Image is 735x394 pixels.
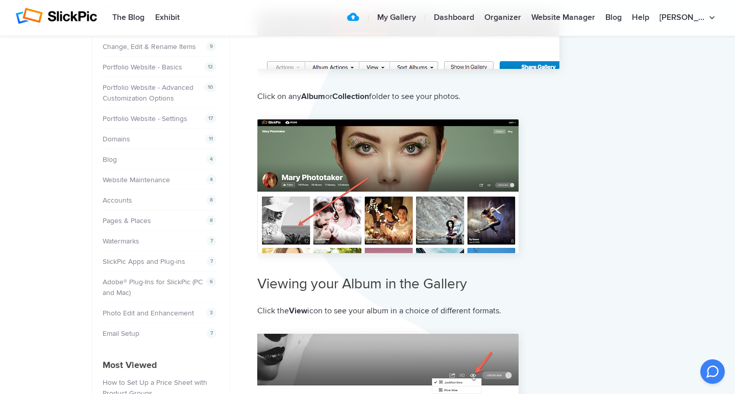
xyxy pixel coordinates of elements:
a: Accounts [103,196,132,205]
span: 7 [207,236,216,246]
span: 9 [206,41,216,52]
h4: Most Viewed [103,358,219,372]
span: 6 [206,277,216,287]
span: 11 [205,134,216,144]
a: Photo Edit and Enhancement [103,309,194,317]
a: Pages & Places [103,216,151,225]
a: Website Maintenance [103,176,170,184]
span: folder to see your photos. [369,91,460,102]
a: Email Setup [103,329,139,338]
b: Collection [332,91,369,102]
b: Album [301,91,325,102]
span: or [325,91,332,102]
span: 8 [206,215,216,226]
span: Click the [257,306,289,316]
span: Click on any [257,91,301,102]
span: 3 [206,308,216,318]
span: 7 [207,256,216,266]
span: 12 [204,62,216,72]
a: Portfolio Website - Settings [103,114,187,123]
span: 10 [204,82,216,92]
a: Domains [103,135,130,143]
a: Portfolio Website - Advanced Customization Options [103,83,193,103]
a: Portfolio Website - Basics [103,63,182,71]
span: icon to see your album in a choice of different formats. [307,306,501,316]
span: 7 [207,328,216,338]
span: 4 [206,175,216,185]
a: Watermarks [103,237,139,245]
span: Viewing your Album in the Gallery [257,275,467,292]
span: 17 [205,113,216,124]
a: Change, Edit & Rename Items [103,42,196,51]
a: Blog [103,155,117,164]
span: 8 [206,195,216,205]
b: View [289,306,307,316]
a: Adobe® Plug-Ins for SlickPic (PC and Mac) [103,278,203,297]
a: SlickPic Apps and Plug-ins [103,257,185,266]
span: 4 [206,154,216,164]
